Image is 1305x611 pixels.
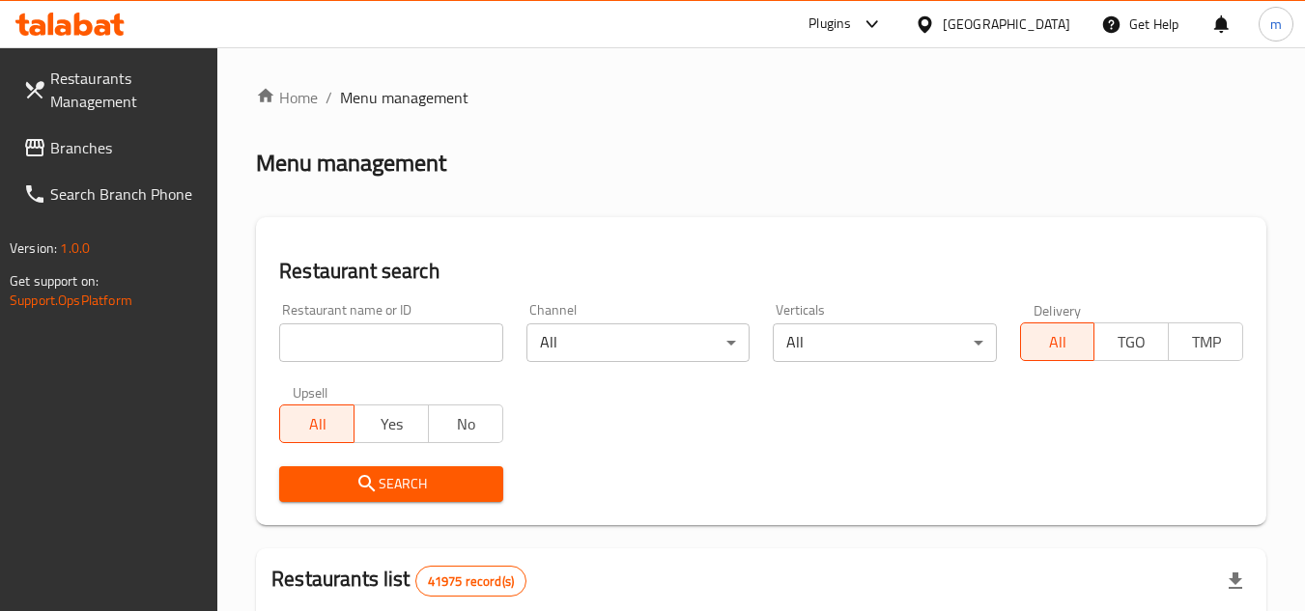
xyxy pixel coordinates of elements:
[50,182,203,206] span: Search Branch Phone
[256,86,1266,109] nav: breadcrumb
[340,86,468,109] span: Menu management
[809,13,851,36] div: Plugins
[10,236,57,261] span: Version:
[1168,322,1243,361] button: TMP
[437,410,496,438] span: No
[1177,328,1235,356] span: TMP
[279,404,355,443] button: All
[256,86,318,109] a: Home
[1212,558,1259,604] div: Export file
[271,565,526,597] h2: Restaurants list
[1093,322,1169,361] button: TGO
[773,323,996,362] div: All
[256,148,446,179] h2: Menu management
[1270,14,1282,35] span: m
[10,288,132,313] a: Support.OpsPlatform
[279,257,1243,286] h2: Restaurant search
[1034,303,1082,317] label: Delivery
[1029,328,1088,356] span: All
[8,55,218,125] a: Restaurants Management
[288,410,347,438] span: All
[60,236,90,261] span: 1.0.0
[279,466,502,502] button: Search
[1020,322,1095,361] button: All
[279,323,502,362] input: Search for restaurant name or ID..
[428,404,503,443] button: No
[295,472,487,496] span: Search
[8,171,218,217] a: Search Branch Phone
[50,67,203,113] span: Restaurants Management
[10,268,99,293] span: Get support on:
[416,572,525,591] span: 41975 record(s)
[362,410,421,438] span: Yes
[326,86,332,109] li: /
[8,125,218,171] a: Branches
[50,136,203,159] span: Branches
[293,385,328,399] label: Upsell
[1102,328,1161,356] span: TGO
[943,14,1070,35] div: [GEOGRAPHIC_DATA]
[415,566,526,597] div: Total records count
[526,323,750,362] div: All
[354,404,429,443] button: Yes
